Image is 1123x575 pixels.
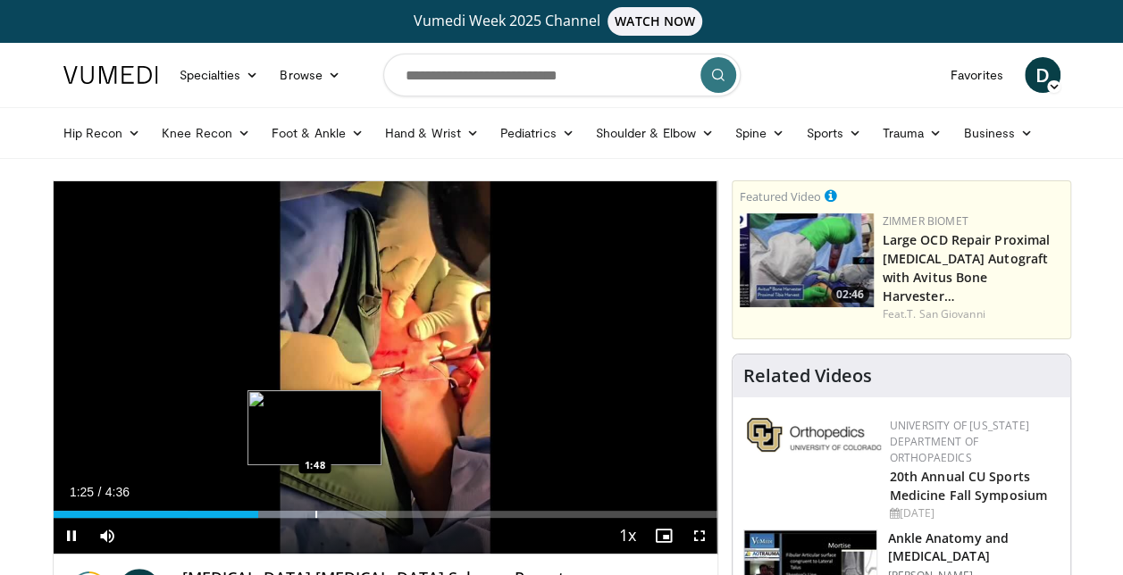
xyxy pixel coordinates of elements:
small: Featured Video [740,188,821,204]
a: 20th Annual CU Sports Medicine Fall Symposium [890,468,1047,504]
img: a4fc9e3b-29e5-479a-a4d0-450a2184c01c.150x105_q85_crop-smart_upscale.jpg [740,213,874,307]
a: Zimmer Biomet [883,213,968,229]
button: Enable picture-in-picture mode [646,518,682,554]
input: Search topics, interventions [383,54,741,96]
a: Trauma [872,115,953,151]
a: Shoulder & Elbow [585,115,725,151]
span: 1:25 [70,485,94,499]
span: WATCH NOW [608,7,702,36]
span: / [98,485,102,499]
button: Pause [54,518,89,554]
button: Playback Rate [610,518,646,554]
a: Sports [795,115,872,151]
h4: Related Videos [743,365,872,387]
span: 4:36 [105,485,130,499]
a: Hip Recon [53,115,152,151]
img: image.jpeg [247,390,381,465]
a: Large OCD Repair Proximal [MEDICAL_DATA] Autograft with Avitus Bone Harvester… [883,231,1051,304]
a: University of [US_STATE] Department of Orthopaedics [890,418,1029,465]
img: 355603a8-37da-49b6-856f-e00d7e9307d3.png.150x105_q85_autocrop_double_scale_upscale_version-0.2.png [747,418,881,452]
h3: Ankle Anatomy and [MEDICAL_DATA] [888,529,1060,565]
a: Specialties [169,57,270,93]
a: Vumedi Week 2025 ChannelWATCH NOW [66,7,1058,36]
a: Business [952,115,1043,151]
a: T. San Giovanni [907,306,985,321]
button: Mute [89,518,125,554]
a: 02:46 [740,213,874,307]
span: 02:46 [831,287,869,303]
div: Feat. [883,306,1063,322]
video-js: Video Player [54,181,717,554]
a: Browse [269,57,351,93]
a: Knee Recon [151,115,261,151]
div: Progress Bar [54,511,717,518]
a: Foot & Ankle [261,115,374,151]
a: Favorites [940,57,1014,93]
a: Hand & Wrist [374,115,490,151]
img: VuMedi Logo [63,66,158,84]
a: Pediatrics [490,115,585,151]
button: Fullscreen [682,518,717,554]
div: [DATE] [890,505,1056,521]
a: D [1025,57,1060,93]
a: Spine [725,115,795,151]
